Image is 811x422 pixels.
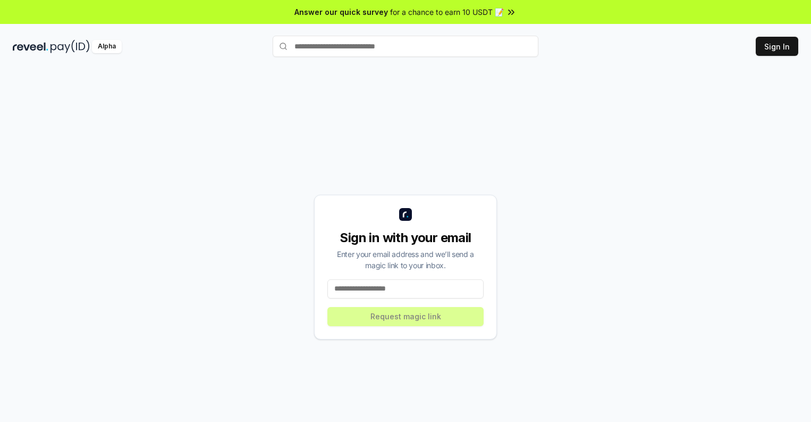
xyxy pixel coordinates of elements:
[50,40,90,53] img: pay_id
[756,37,798,56] button: Sign In
[92,40,122,53] div: Alpha
[327,249,484,271] div: Enter your email address and we’ll send a magic link to your inbox.
[327,229,484,246] div: Sign in with your email
[13,40,48,53] img: reveel_dark
[390,6,504,18] span: for a chance to earn 10 USDT 📝
[399,208,412,221] img: logo_small
[294,6,388,18] span: Answer our quick survey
